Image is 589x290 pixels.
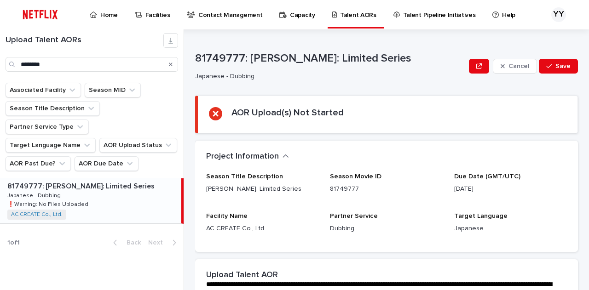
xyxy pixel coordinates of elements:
span: Back [121,239,141,246]
p: 81749777 [330,184,443,194]
button: AOR Past Due? [6,156,71,171]
img: ifQbXi3ZQGMSEF7WDB7W [18,6,62,24]
button: Back [106,239,144,247]
button: Season MID [85,83,141,97]
p: Japanese - Dubbing [7,191,63,199]
span: Facility Name [206,213,248,219]
input: Search [6,57,178,72]
span: Season Title Description [206,173,283,180]
p: [PERSON_NAME]: Limited Series [206,184,319,194]
p: Japanese [454,224,567,233]
div: YY [551,7,566,22]
button: Target Language Name [6,138,96,153]
h1: Upload Talent AORs [6,35,163,45]
span: Next [148,239,168,246]
p: Dubbing [330,224,443,233]
a: AC CREATE Co., Ltd. [11,211,63,218]
span: Partner Service [330,213,378,219]
button: Season Title Description [6,101,100,116]
button: AOR Due Date [75,156,139,171]
p: Japanese - Dubbing [195,73,462,80]
h2: AOR Upload(s) Not Started [231,107,344,118]
h2: Upload Talent AOR [206,270,278,280]
p: 81749777: [PERSON_NAME]: Limited Series [7,180,156,191]
button: Associated Facility [6,83,81,97]
button: Project Information [206,152,289,162]
span: Target Language [454,213,508,219]
span: Due Date (GMT/UTC) [454,173,520,180]
p: 81749777: [PERSON_NAME]: Limited Series [195,52,465,65]
button: Next [144,239,184,247]
p: [DATE] [454,184,567,194]
button: AOR Upload Status [99,138,177,153]
p: AC CREATE Co., Ltd. [206,224,319,233]
h2: Project Information [206,152,279,162]
button: Cancel [493,59,537,74]
span: Save [555,63,571,69]
span: Cancel [508,63,529,69]
span: Season Movie ID [330,173,381,180]
button: Partner Service Type [6,119,89,134]
p: ❗️Warning: No Files Uploaded [7,199,90,208]
button: Save [539,59,578,74]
